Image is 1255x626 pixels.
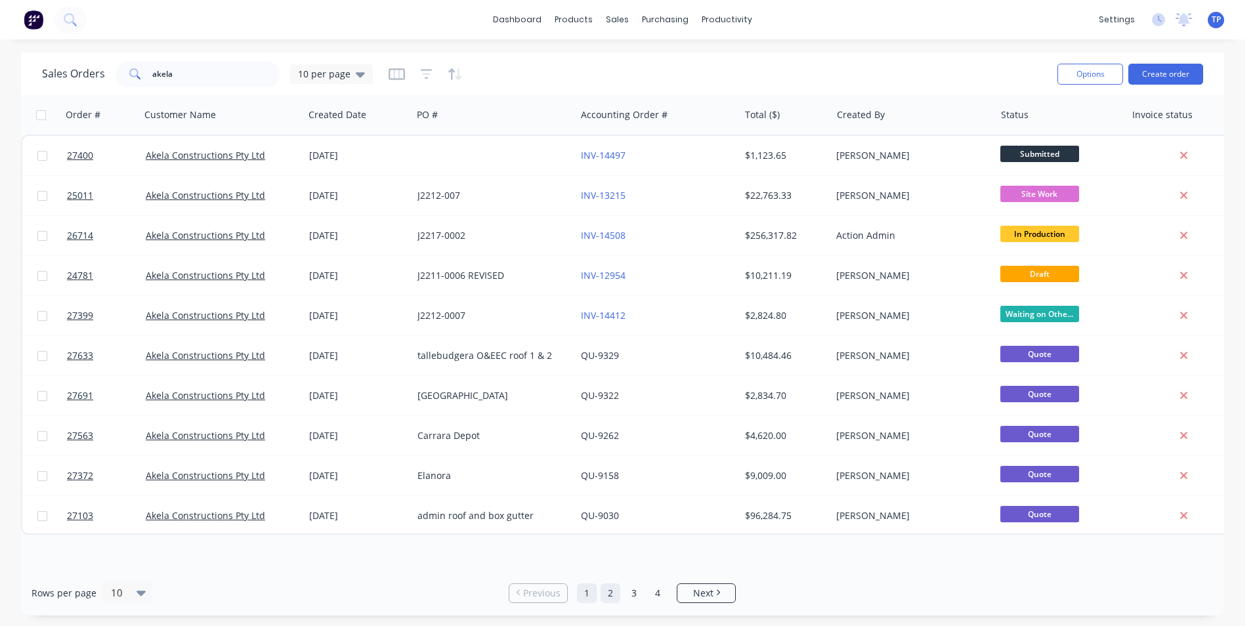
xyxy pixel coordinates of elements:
div: [DATE] [309,229,407,242]
div: [DATE] [309,389,407,402]
div: [DATE] [309,509,407,522]
a: INV-13215 [581,189,626,201]
span: In Production [1000,226,1079,242]
span: 24781 [67,269,93,282]
div: $96,284.75 [745,509,822,522]
span: 27372 [67,469,93,482]
div: J2211-0006 REVISED [417,269,563,282]
div: Customer Name [144,108,216,121]
a: QU-9158 [581,469,619,482]
div: [PERSON_NAME] [836,189,982,202]
span: Quote [1000,346,1079,362]
a: QU-9030 [581,509,619,522]
a: Previous page [509,587,567,600]
h1: Sales Orders [42,68,105,80]
a: QU-9329 [581,349,619,362]
a: INV-14497 [581,149,626,161]
div: productivity [695,10,759,30]
div: $4,620.00 [745,429,822,442]
div: [PERSON_NAME] [836,469,982,482]
div: products [548,10,599,30]
div: Created By [837,108,885,121]
a: Akela Constructions Pty Ltd [146,189,265,201]
div: Created Date [308,108,366,121]
span: Previous [523,587,561,600]
a: Akela Constructions Pty Ltd [146,149,265,161]
a: INV-14412 [581,309,626,322]
div: [DATE] [309,429,407,442]
a: Akela Constructions Pty Ltd [146,509,265,522]
div: Accounting Order # [581,108,668,121]
span: 25011 [67,189,93,202]
div: $256,317.82 [745,229,822,242]
a: 24781 [67,256,146,295]
div: Carrara Depot [417,429,563,442]
a: 25011 [67,176,146,215]
button: Options [1057,64,1123,85]
span: 27633 [67,349,93,362]
div: sales [599,10,635,30]
a: 27372 [67,456,146,495]
a: 27103 [67,496,146,535]
div: [PERSON_NAME] [836,509,982,522]
span: Quote [1000,506,1079,522]
a: QU-9322 [581,389,619,402]
a: Page 1 is your current page [577,583,597,603]
a: Akela Constructions Pty Ltd [146,269,265,282]
a: 27633 [67,336,146,375]
div: $2,834.70 [745,389,822,402]
ul: Pagination [503,583,741,603]
div: $2,824.80 [745,309,822,322]
div: [PERSON_NAME] [836,309,982,322]
a: 26714 [67,216,146,255]
a: Akela Constructions Pty Ltd [146,349,265,362]
input: Search... [152,61,280,87]
span: Waiting on Othe... [1000,306,1079,322]
div: settings [1092,10,1141,30]
div: [DATE] [309,469,407,482]
div: Action Admin [836,229,982,242]
div: $9,009.00 [745,469,822,482]
span: Draft [1000,266,1079,282]
div: J2212-0007 [417,309,563,322]
div: $1,123.65 [745,149,822,162]
a: Akela Constructions Pty Ltd [146,469,265,482]
button: Create order [1128,64,1203,85]
a: 27691 [67,376,146,415]
a: Akela Constructions Pty Ltd [146,429,265,442]
a: 27399 [67,296,146,335]
a: Page 2 [601,583,620,603]
a: dashboard [486,10,548,30]
span: Site Work [1000,186,1079,202]
div: PO # [417,108,438,121]
div: admin roof and box gutter [417,509,563,522]
div: $22,763.33 [745,189,822,202]
div: [DATE] [309,269,407,282]
div: J2217-0002 [417,229,563,242]
span: Quote [1000,426,1079,442]
a: Akela Constructions Pty Ltd [146,309,265,322]
div: [PERSON_NAME] [836,349,982,362]
div: $10,211.19 [745,269,822,282]
span: Next [693,587,713,600]
span: Rows per page [32,587,96,600]
span: 27103 [67,509,93,522]
div: J2212-007 [417,189,563,202]
span: 10 per page [298,67,351,81]
img: Factory [24,10,43,30]
a: Akela Constructions Pty Ltd [146,229,265,241]
a: INV-12954 [581,269,626,282]
a: 27563 [67,416,146,455]
a: Next page [677,587,735,600]
div: Invoice status [1132,108,1193,121]
div: Order # [66,108,100,121]
div: [PERSON_NAME] [836,269,982,282]
div: [DATE] [309,309,407,322]
span: 27399 [67,309,93,322]
div: Elanora [417,469,563,482]
div: [DATE] [309,149,407,162]
div: [DATE] [309,349,407,362]
div: [PERSON_NAME] [836,429,982,442]
span: Quote [1000,386,1079,402]
span: 26714 [67,229,93,242]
